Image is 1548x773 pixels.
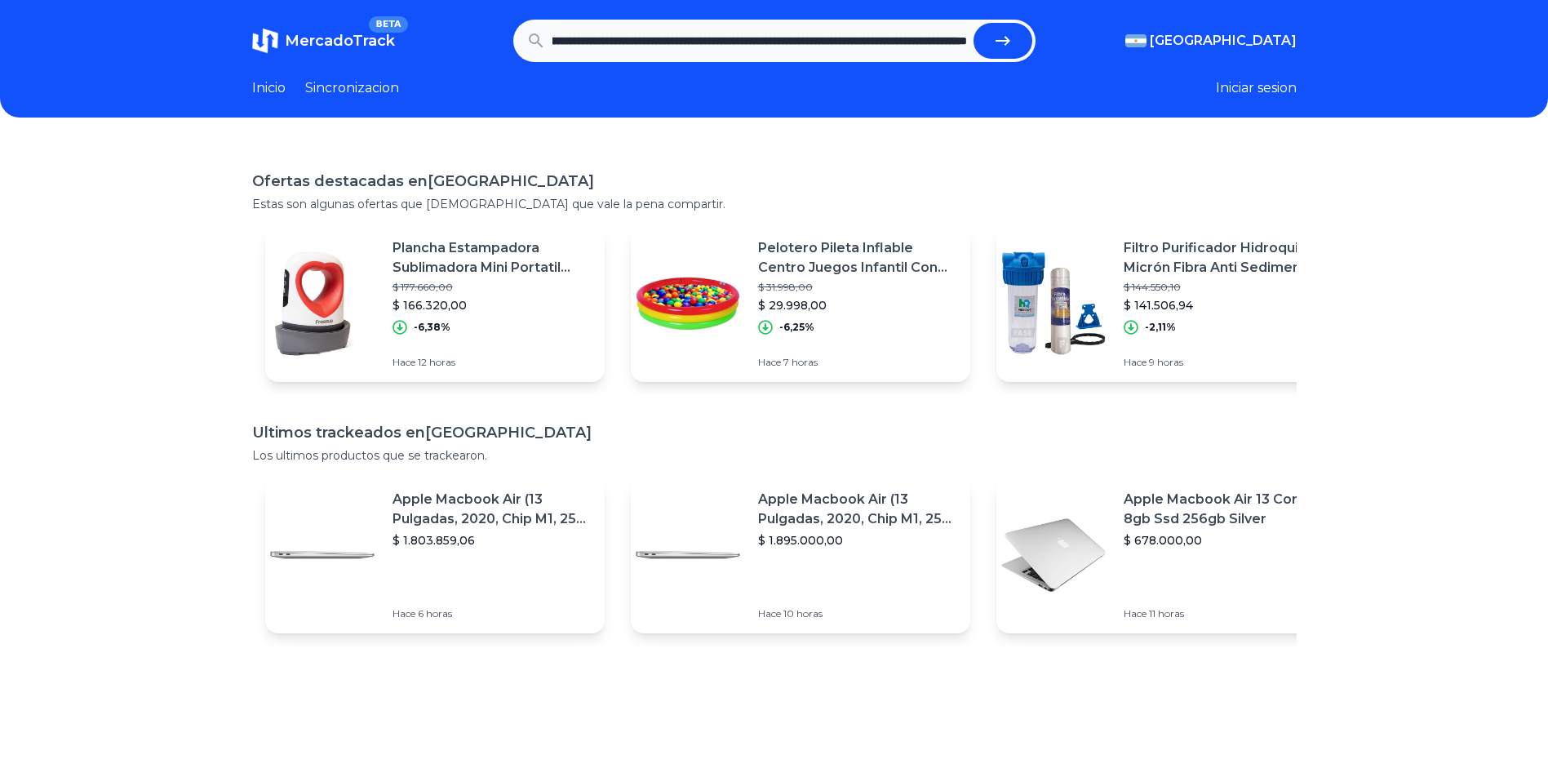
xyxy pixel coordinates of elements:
button: Iniciar sesion [1216,78,1297,98]
p: $ 678.000,00 [1124,532,1323,549]
p: Apple Macbook Air 13 Core I5 8gb Ssd 256gb Silver [1124,490,1323,529]
p: -6,25% [779,321,814,334]
p: Hace 6 horas [393,607,592,620]
p: $ 166.320,00 [393,297,592,313]
span: MercadoTrack [285,32,395,50]
p: Hace 12 horas [393,356,592,369]
a: Featured imagePelotero Pileta Inflable Centro Juegos Infantil Con 50 Pelot$ 31.998,00$ 29.998,00-... [631,225,970,382]
img: Argentina [1125,34,1147,47]
p: $ 177.660,00 [393,281,592,294]
img: Featured image [265,498,379,612]
h1: Ofertas destacadas en [GEOGRAPHIC_DATA] [252,170,1297,193]
p: $ 144.550,10 [1124,281,1323,294]
p: $ 141.506,94 [1124,297,1323,313]
p: Plancha Estampadora Sublimadora Mini Portatil Freesub [393,238,592,278]
img: MercadoTrack [252,28,278,54]
a: Featured imageApple Macbook Air (13 Pulgadas, 2020, Chip M1, 256 Gb De Ssd, 8 Gb De Ram) - Plata$... [631,477,970,633]
p: Los ultimos productos que se trackearon. [252,447,1297,464]
a: Sincronizacion [305,78,399,98]
p: -6,38% [414,321,450,334]
p: Pelotero Pileta Inflable Centro Juegos Infantil Con 50 Pelot [758,238,957,278]
img: Featured image [996,247,1111,361]
p: Hace 9 horas [1124,356,1323,369]
p: Hace 10 horas [758,607,957,620]
a: Featured imageApple Macbook Air (13 Pulgadas, 2020, Chip M1, 256 Gb De Ssd, 8 Gb De Ram) - Plata$... [265,477,605,633]
p: Filtro Purificador Hidroquil 1 Micrón Fibra Anti Sedimentos [1124,238,1323,278]
p: Estas son algunas ofertas que [DEMOGRAPHIC_DATA] que vale la pena compartir. [252,196,1297,212]
p: $ 31.998,00 [758,281,957,294]
p: Hace 11 horas [1124,607,1323,620]
img: Featured image [996,498,1111,612]
img: Featured image [631,247,745,361]
p: Apple Macbook Air (13 Pulgadas, 2020, Chip M1, 256 Gb De Ssd, 8 Gb De Ram) - Plata [393,490,592,529]
p: Hace 7 horas [758,356,957,369]
a: Inicio [252,78,286,98]
p: $ 1.803.859,06 [393,532,592,549]
a: MercadoTrackBETA [252,28,395,54]
img: Featured image [631,498,745,612]
p: $ 29.998,00 [758,297,957,313]
p: Apple Macbook Air (13 Pulgadas, 2020, Chip M1, 256 Gb De Ssd, 8 Gb De Ram) - Plata [758,490,957,529]
p: $ 1.895.000,00 [758,532,957,549]
a: Featured imagePlancha Estampadora Sublimadora Mini Portatil Freesub$ 177.660,00$ 166.320,00-6,38%... [265,225,605,382]
p: -2,11% [1145,321,1176,334]
h1: Ultimos trackeados en [GEOGRAPHIC_DATA] [252,421,1297,444]
span: BETA [369,16,407,33]
button: [GEOGRAPHIC_DATA] [1125,31,1297,51]
a: Featured imageFiltro Purificador Hidroquil 1 Micrón Fibra Anti Sedimentos$ 144.550,10$ 141.506,94... [996,225,1336,382]
a: Featured imageApple Macbook Air 13 Core I5 8gb Ssd 256gb Silver$ 678.000,00Hace 11 horas [996,477,1336,633]
img: Featured image [265,247,379,361]
span: [GEOGRAPHIC_DATA] [1150,31,1297,51]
